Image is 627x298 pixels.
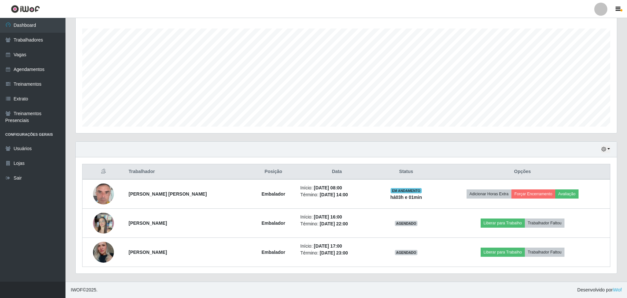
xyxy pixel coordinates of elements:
strong: Embalador [262,220,285,226]
time: [DATE] 14:00 [320,192,348,197]
time: [DATE] 08:00 [314,185,342,190]
span: IWOF [71,287,83,292]
time: [DATE] 23:00 [320,250,348,255]
span: AGENDADO [395,250,418,255]
li: Término: [300,250,373,256]
button: Forçar Encerramento [511,189,555,199]
img: 1749552138066.jpeg [93,204,114,242]
span: © 2025 . [71,287,98,293]
strong: [PERSON_NAME] [PERSON_NAME] [129,191,207,197]
strong: Embalador [262,250,285,255]
strong: [PERSON_NAME] [129,250,167,255]
li: Início: [300,243,373,250]
strong: [PERSON_NAME] [129,220,167,226]
span: Desenvolvido por [577,287,622,293]
li: Término: [300,220,373,227]
a: iWof [613,287,622,292]
img: 1741885516826.jpeg [93,237,114,268]
time: [DATE] 16:00 [314,214,342,219]
th: Posição [250,164,297,180]
button: Trabalhador Faltou [525,219,564,228]
button: Liberar para Trabalho [481,219,525,228]
strong: há 03 h e 01 min [390,195,422,200]
time: [DATE] 22:00 [320,221,348,226]
button: Avaliação [555,189,579,199]
span: AGENDADO [395,221,418,226]
button: Adicionar Horas Extra [467,189,511,199]
li: Início: [300,214,373,220]
time: [DATE] 17:00 [314,243,342,249]
img: 1707834937806.jpeg [93,175,114,213]
th: Data [296,164,377,180]
th: Status [377,164,435,180]
img: CoreUI Logo [11,5,40,13]
button: Liberar para Trabalho [481,248,525,257]
li: Início: [300,184,373,191]
span: EM ANDAMENTO [391,188,422,193]
strong: Embalador [262,191,285,197]
th: Trabalhador [125,164,250,180]
button: Trabalhador Faltou [525,248,564,257]
li: Término: [300,191,373,198]
th: Opções [435,164,610,180]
